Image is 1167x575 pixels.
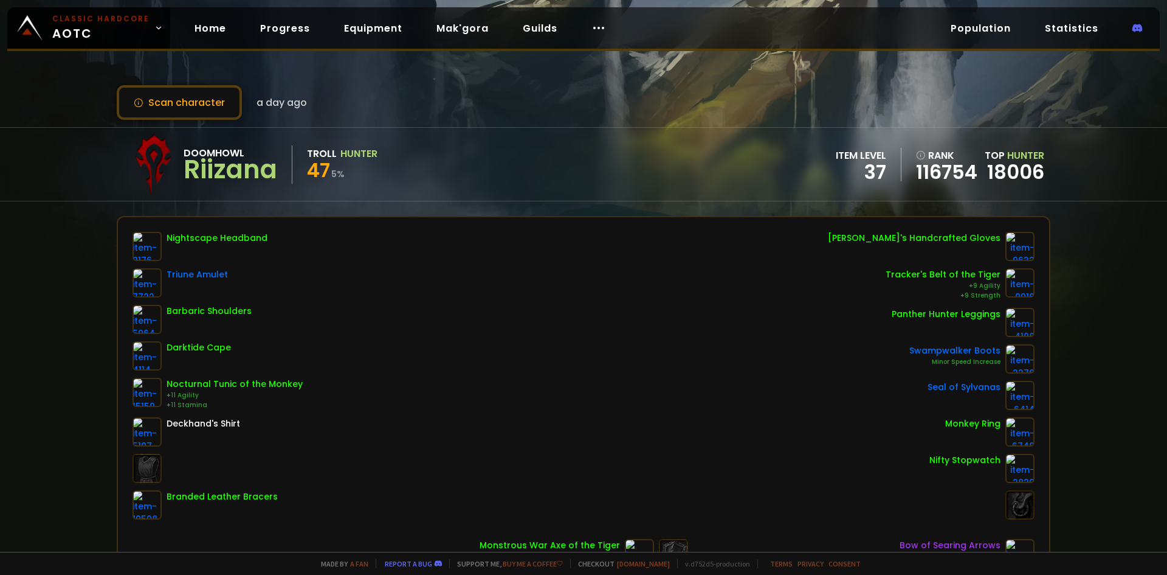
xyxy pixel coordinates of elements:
div: Nightscape Headband [167,232,267,245]
a: Equipment [334,16,412,41]
a: 116754 [916,163,977,181]
a: Report a bug [385,559,432,568]
div: Barbaric Shoulders [167,305,252,318]
span: a day ago [256,95,307,110]
a: 18006 [987,158,1044,186]
a: Buy me a coffee [503,559,563,568]
img: item-5107 [133,417,162,447]
span: Support me, [449,559,563,568]
span: AOTC [52,13,150,43]
img: item-9916 [1005,268,1034,298]
a: Mak'gora [427,16,498,41]
img: item-8176 [133,232,162,261]
div: item level [836,148,886,163]
div: +11 Agility [167,391,303,400]
a: Consent [828,559,861,568]
a: Guilds [513,16,567,41]
span: Made by [314,559,368,568]
a: Progress [250,16,320,41]
img: item-2276 [1005,344,1034,374]
div: Deckhand's Shirt [167,417,240,430]
span: Hunter [1007,148,1044,162]
div: Top [985,148,1044,163]
span: 47 [307,156,330,184]
div: Panther Hunter Leggings [892,308,1000,321]
a: Population [941,16,1021,41]
div: Monkey Ring [945,417,1000,430]
div: Nifty Stopwatch [929,454,1000,467]
div: Riizana [184,161,277,179]
div: +9 Strength [886,291,1000,301]
a: Privacy [797,559,824,568]
small: 5 % [331,168,345,180]
img: item-19508 [133,490,162,520]
img: item-7722 [133,268,162,298]
img: item-15159 [133,378,162,407]
img: item-6748 [1005,417,1034,447]
div: [PERSON_NAME]'s Handcrafted Gloves [828,232,1000,245]
span: Checkout [570,559,670,568]
div: Triune Amulet [167,268,228,281]
div: Swampwalker Boots [909,344,1000,357]
div: Seal of Sylvanas [928,381,1000,394]
div: Minor Speed Increase [909,357,1000,367]
div: rank [916,148,977,163]
span: v. d752d5 - production [677,559,750,568]
a: Statistics [1035,16,1108,41]
div: Darktide Cape [167,341,231,354]
div: Doomhowl [184,145,277,161]
div: Troll [307,146,337,161]
a: Terms [770,559,793,568]
div: +11 Stamina [167,400,303,410]
div: Monstrous War Axe of the Tiger [480,539,620,552]
div: Branded Leather Bracers [167,490,278,503]
small: Classic Hardcore [52,13,150,24]
img: item-5964 [133,305,162,334]
img: item-4114 [133,341,162,371]
div: Hunter [340,146,377,161]
div: +9 Agility [886,281,1000,291]
a: Classic HardcoreAOTC [7,7,170,49]
img: item-6414 [1005,381,1034,410]
a: Home [185,16,236,41]
img: item-2820 [1005,454,1034,483]
img: item-9632 [1005,232,1034,261]
div: Nocturnal Tunic of the Monkey [167,378,303,391]
img: item-4108 [1005,308,1034,337]
div: Tracker's Belt of the Tiger [886,268,1000,281]
a: [DOMAIN_NAME] [617,559,670,568]
button: Scan character [117,85,242,120]
a: a fan [350,559,368,568]
div: 37 [836,163,886,181]
div: Bow of Searing Arrows [900,539,1000,552]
